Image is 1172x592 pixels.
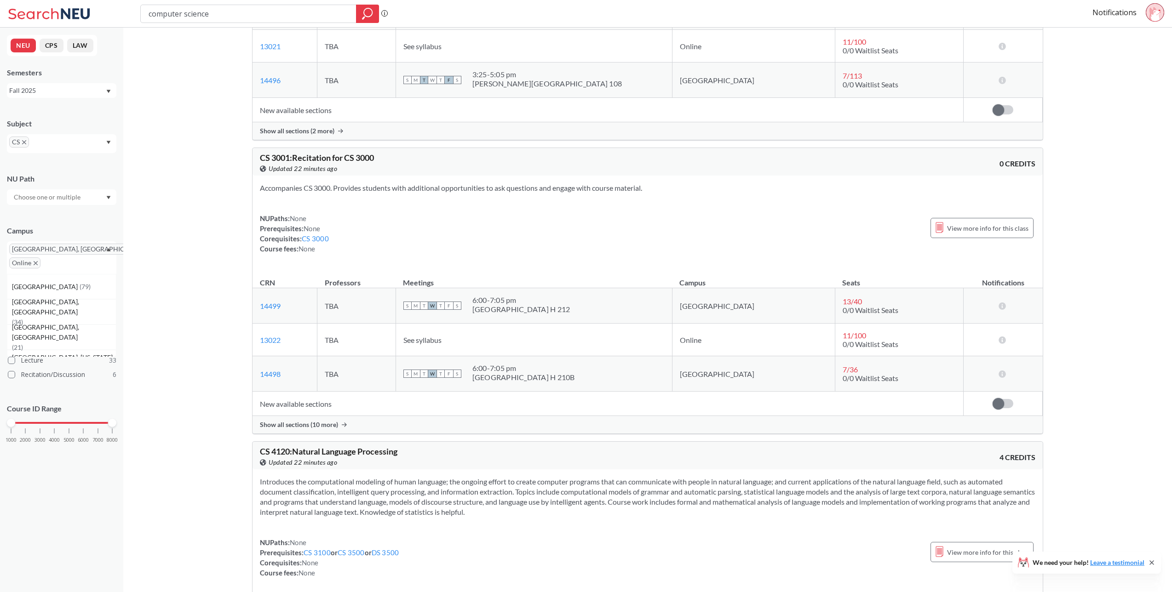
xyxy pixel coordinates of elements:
span: 8000 [107,438,118,443]
svg: magnifying glass [362,7,373,20]
span: Updated 22 minutes ago [269,164,337,174]
span: S [453,76,461,84]
span: ( 34 ) [12,318,23,326]
td: [GEOGRAPHIC_DATA] [672,288,835,324]
th: Meetings [396,268,672,288]
a: 13021 [260,42,281,51]
div: Show all sections (2 more) [253,122,1043,140]
td: [GEOGRAPHIC_DATA] [672,356,835,392]
span: T [420,370,428,378]
button: NEU [11,39,36,52]
span: 0/0 Waitlist Seats [843,374,898,382]
div: [PERSON_NAME][GEOGRAPHIC_DATA] 108 [472,79,622,88]
td: Online [672,324,835,356]
td: New available sections [253,98,964,122]
span: F [445,302,453,310]
svg: X to remove pill [34,261,38,265]
span: T [437,76,445,84]
span: T [420,76,428,84]
span: 4 CREDITS [1000,452,1035,462]
span: 33 [109,355,116,365]
span: S [453,302,461,310]
span: [GEOGRAPHIC_DATA], [GEOGRAPHIC_DATA]X to remove pill [9,244,155,255]
span: S [403,302,412,310]
a: Notifications [1092,7,1137,17]
span: None [304,224,320,233]
td: New available sections [253,392,964,416]
span: 0/0 Waitlist Seats [843,80,898,89]
span: 13 / 40 [843,297,862,306]
a: CS 3500 [338,548,365,557]
div: Semesters [7,68,116,78]
svg: Dropdown arrow [106,90,111,93]
span: T [437,370,445,378]
a: Leave a testimonial [1090,558,1144,566]
a: CS 3100 [304,548,331,557]
span: None [290,538,306,546]
span: 2000 [20,438,31,443]
span: 0/0 Waitlist Seats [843,306,898,314]
span: [GEOGRAPHIC_DATA], [GEOGRAPHIC_DATA] [12,297,116,317]
span: 5000 [63,438,75,443]
span: None [299,245,315,253]
section: Accompanies CS 3000. Provides students with additional opportunities to ask questions and engage ... [260,183,1035,193]
span: 0/0 Waitlist Seats [843,340,898,348]
th: Notifications [964,268,1043,288]
span: M [412,302,420,310]
span: Show all sections (10 more) [260,421,338,429]
span: CSX to remove pill [9,137,29,148]
span: CS 4120 : Natural Language Processing [260,446,397,456]
span: View more info for this class [947,222,1028,234]
span: S [453,370,461,378]
span: CS 3001 : Recitation for CS 3000 [260,153,374,163]
td: [GEOGRAPHIC_DATA] [672,63,835,98]
span: 4000 [49,438,60,443]
span: S [403,370,412,378]
span: W [428,370,437,378]
td: TBA [317,63,396,98]
div: 6:00 - 7:05 pm [472,296,570,305]
div: NU Path [7,174,116,184]
div: NUPaths: Prerequisites: or or Corequisites: Course fees: [260,537,399,578]
span: S [403,76,412,84]
td: TBA [317,30,396,63]
span: View more info for this class [947,546,1028,558]
p: Course ID Range [7,404,116,414]
svg: X to remove pill [22,140,26,144]
div: CSX to remove pillDropdown arrow [7,134,116,153]
span: OnlineX to remove pill [9,257,40,268]
span: 11 / 100 [843,37,866,46]
label: Recitation/Discussion [8,369,116,381]
div: Subject [7,119,116,129]
div: CRN [260,278,275,288]
a: 14498 [260,370,281,378]
input: Choose one or multiple [9,192,86,203]
a: 13022 [260,336,281,344]
svg: Dropdown arrow [106,196,111,199]
div: Fall 2025 [9,85,105,96]
td: Online [672,30,835,63]
span: ( 79 ) [80,283,91,290]
span: None [299,569,315,577]
span: 7000 [92,438,103,443]
a: 14499 [260,302,281,310]
span: [GEOGRAPHIC_DATA], [US_STATE] [12,353,115,363]
span: [GEOGRAPHIC_DATA], [GEOGRAPHIC_DATA] [12,322,116,342]
div: NUPaths: Prerequisites: Corequisites: Course fees: [260,213,329,254]
span: M [412,370,420,378]
span: We need your help! [1033,559,1144,566]
td: TBA [317,356,396,392]
span: F [445,370,453,378]
span: Updated 22 minutes ago [269,457,337,467]
span: See syllabus [403,336,442,344]
span: F [445,76,453,84]
div: Dropdown arrow [7,189,116,205]
span: 1000 [6,438,17,443]
span: T [437,302,445,310]
div: magnifying glass [356,5,379,23]
svg: Dropdown arrow [106,141,111,144]
div: [GEOGRAPHIC_DATA] H 210B [472,373,575,382]
span: W [428,302,437,310]
span: ( 21 ) [12,343,23,351]
span: 3000 [34,438,46,443]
